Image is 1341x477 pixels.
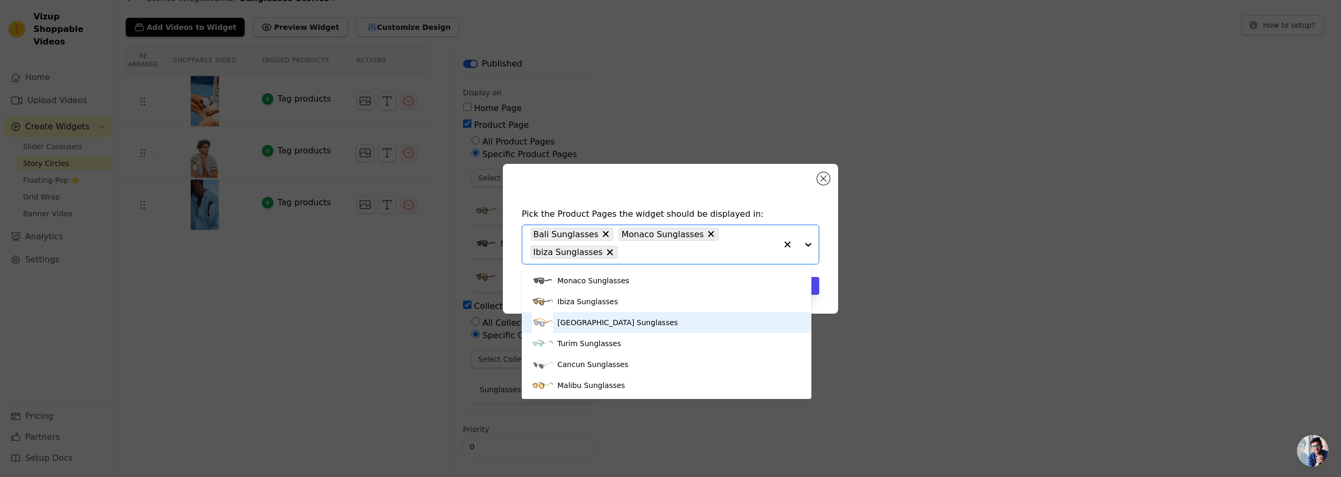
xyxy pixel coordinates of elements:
[532,354,553,375] img: product thumbnail
[557,296,618,307] div: Ibiza Sunglasses
[533,246,602,259] span: Ibiza Sunglasses
[532,291,553,312] img: product thumbnail
[532,333,553,354] img: product thumbnail
[1297,435,1328,467] a: Bate-papo aberto
[817,172,830,185] button: Close modal
[532,375,553,396] img: product thumbnail
[557,275,629,286] div: Monaco Sunglasses
[557,380,625,391] div: Malibu Sunglasses
[557,317,678,328] div: [GEOGRAPHIC_DATA] Sunglasses
[557,338,621,349] div: Turim Sunglasses
[557,359,629,370] div: Cancun Sunglasses
[532,312,553,333] img: product thumbnail
[522,208,819,220] h4: Pick the Product Pages the widget should be displayed in:
[532,270,553,291] img: product thumbnail
[621,228,704,241] span: Monaco Sunglasses
[533,228,598,241] span: Bali Sunglasses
